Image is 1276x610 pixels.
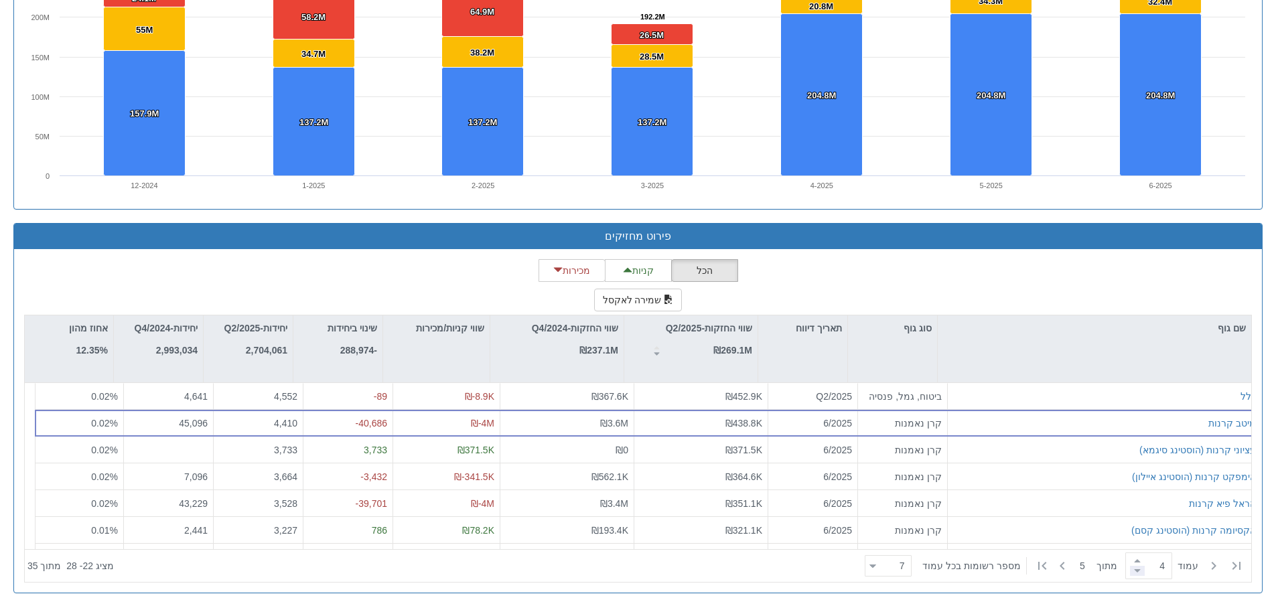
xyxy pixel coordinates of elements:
p: אחוז מהון [69,321,108,335]
div: 7,096 [129,470,208,483]
button: אימפקט קרנות (הוסטינג איילון) [1132,470,1256,483]
div: 0.02 % [41,443,118,457]
div: ביטוח, גמל, פנסיה [863,390,942,403]
tspan: 204.8M [977,90,1005,100]
tspan: 204.8M [807,90,836,100]
text: 100M [31,93,50,101]
span: ₪351.1K [725,498,762,509]
tspan: 26.5M [640,30,664,40]
div: ‏מציג 22 - 28 ‏ מתוך 35 [27,551,114,581]
text: 5-2025 [980,181,1003,189]
p: שווי החזקות-Q2/2025 [666,321,752,335]
span: ₪562.1K [591,471,628,482]
div: 0.02 % [41,497,118,510]
div: 43,229 [129,497,208,510]
text: 2-2025 [472,181,494,189]
span: ₪367.6K [591,391,628,402]
div: 6/2025 [774,470,852,483]
span: 5 [1080,559,1096,573]
span: ₪3.6M [600,418,628,429]
div: 0.02 % [41,390,118,403]
h3: פירוט מחזיקים [24,230,1252,242]
div: 786 [309,524,387,537]
p: יחידות-Q2/2025 [224,321,287,335]
div: 6/2025 [774,497,852,510]
span: ₪321.1K [725,525,762,536]
text: 1-2025 [302,181,325,189]
div: 0.02 % [41,470,118,483]
tspan: 28.5M [640,52,664,62]
strong: -288,974 [340,345,377,356]
div: תאריך דיווח [758,315,847,341]
button: כלל [1240,390,1256,403]
div: 6/2025 [774,443,852,457]
div: -3,432 [309,470,387,483]
text: 3-2025 [641,181,664,189]
div: שווי קניות/מכירות [383,315,490,341]
div: -39,701 [309,497,387,510]
button: אקסיומה קרנות (הוסטינג קסם) [1131,524,1256,537]
div: שם גוף [938,315,1251,341]
div: 3,733 [309,443,387,457]
div: 6/2025 [774,416,852,430]
div: 2,441 [129,524,208,537]
div: -40,686 [309,416,387,430]
div: קרן נאמנות [863,443,942,457]
span: ₪-4M [471,498,494,509]
strong: 2,704,061 [246,345,287,356]
tspan: 204.8M [1146,90,1175,100]
div: קרן נאמנות [863,524,942,537]
div: 4,410 [219,416,297,430]
div: 4,641 [129,390,208,403]
text: 200M [31,13,50,21]
tspan: 38.2M [470,48,494,58]
button: מכירות [539,259,606,282]
tspan: 34.7M [301,49,326,59]
tspan: 137.2M [468,117,497,127]
button: מיטב קרנות [1208,416,1256,430]
div: 0.02 % [41,416,118,430]
span: ₪-341.5K [454,471,494,482]
span: ₪371.5K [725,445,762,455]
text: 50M [36,133,50,141]
strong: 12.35% [76,345,108,356]
tspan: 137.2M [299,117,328,127]
strong: 2,993,034 [156,345,198,356]
tspan: 55M [136,25,153,35]
button: קניות [605,259,672,282]
button: עציוני קרנות (הוסטינג סיגמא) [1139,443,1256,457]
span: ₪364.6K [725,471,762,482]
tspan: 192.2M [640,13,665,21]
div: קרן נאמנות [863,416,942,430]
span: ₪193.4K [591,525,628,536]
p: שינוי ביחידות [328,321,377,335]
div: -89 [309,390,387,403]
button: הראל פיא קרנות [1189,497,1256,510]
div: 45,096 [129,416,208,430]
strong: ₪269.1M [713,345,752,356]
button: הכל [671,259,738,282]
tspan: 157.9M [130,108,159,119]
div: ‏ מתוך [859,551,1249,581]
span: ₪78.2K [462,525,494,536]
tspan: 58.2M [301,12,326,22]
span: ‏מספר רשומות בכל עמוד [922,559,1021,573]
div: 6/2025 [774,524,852,537]
span: ₪452.9K [725,391,762,402]
tspan: 137.2M [638,117,666,127]
p: שווי החזקות-Q4/2024 [532,321,618,335]
div: 4,552 [219,390,297,403]
strong: ₪237.1M [579,345,618,356]
div: קרן נאמנות [863,497,942,510]
div: 3,528 [219,497,297,510]
button: שמירה לאקסל [594,289,683,311]
span: ₪438.8K [725,418,762,429]
div: סוג גוף [848,315,937,341]
span: ₪0 [616,445,628,455]
text: 0 [46,172,50,180]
